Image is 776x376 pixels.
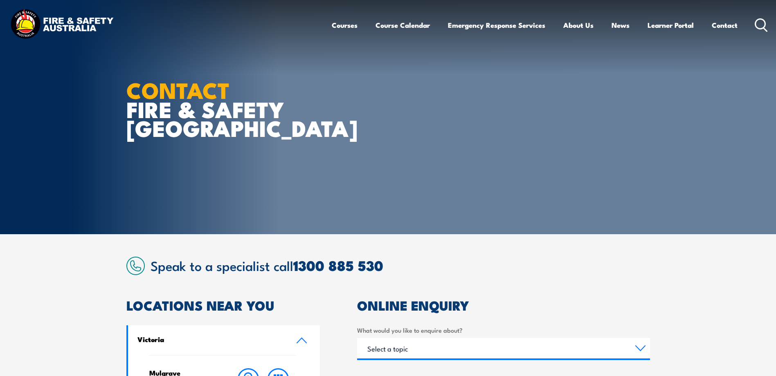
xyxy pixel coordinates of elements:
[128,325,320,355] a: Victoria
[137,335,284,344] h4: Victoria
[448,14,545,36] a: Emergency Response Services
[648,14,694,36] a: Learner Portal
[612,14,630,36] a: News
[712,14,738,36] a: Contact
[376,14,430,36] a: Course Calendar
[332,14,358,36] a: Courses
[126,72,230,106] strong: CONTACT
[357,325,650,335] label: What would you like to enquire about?
[357,299,650,311] h2: ONLINE ENQUIRY
[293,254,383,276] a: 1300 885 530
[151,258,650,273] h2: Speak to a specialist call
[126,80,328,137] h1: FIRE & SAFETY [GEOGRAPHIC_DATA]
[563,14,594,36] a: About Us
[126,299,320,311] h2: LOCATIONS NEAR YOU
